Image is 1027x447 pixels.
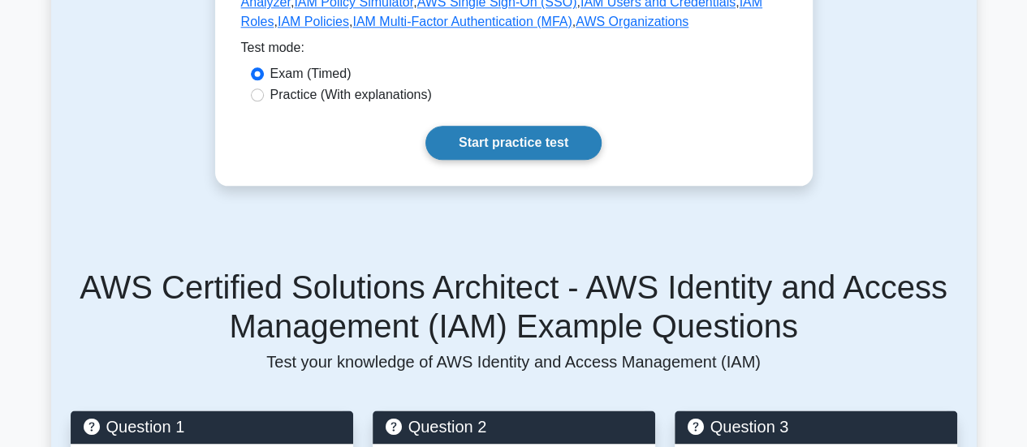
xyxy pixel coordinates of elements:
[278,15,349,28] a: IAM Policies
[352,15,572,28] a: IAM Multi-Factor Authentication (MFA)
[270,64,352,84] label: Exam (Timed)
[576,15,688,28] a: AWS Organizations
[71,268,957,346] h5: AWS Certified Solutions Architect - AWS Identity and Access Management (IAM) Example Questions
[688,417,944,436] h5: Question 3
[386,417,642,436] h5: Question 2
[241,38,787,64] div: Test mode:
[270,85,432,105] label: Practice (With explanations)
[425,126,602,160] a: Start practice test
[71,352,957,372] p: Test your knowledge of AWS Identity and Access Management (IAM)
[84,417,340,436] h5: Question 1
